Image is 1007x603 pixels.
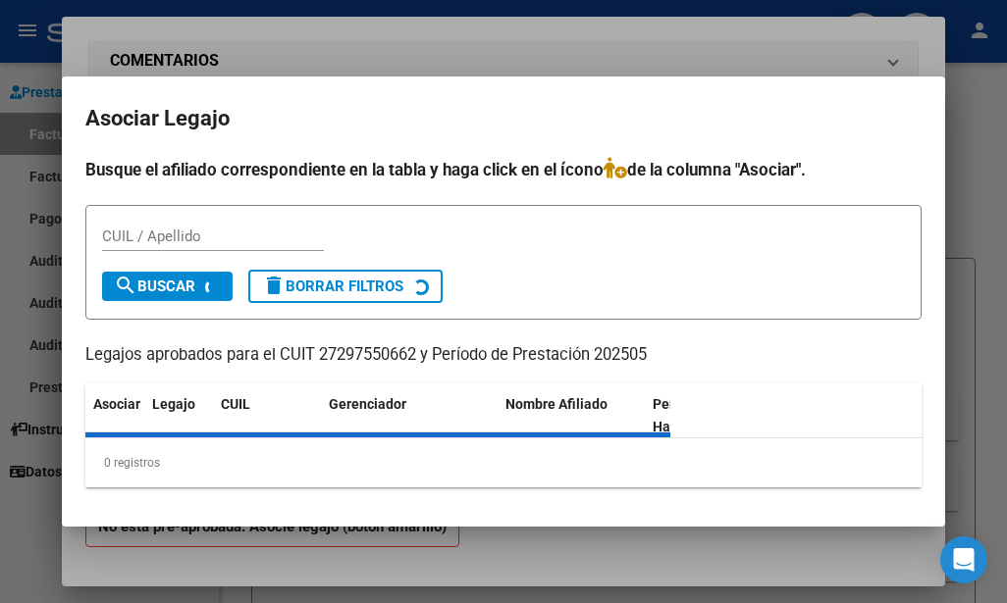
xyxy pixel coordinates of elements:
div: 0 registros [85,438,922,487]
span: Asociar [93,396,140,412]
span: Gerenciador [329,396,406,412]
span: Legajo [152,396,195,412]
span: Buscar [114,277,195,295]
datatable-header-cell: Legajo [144,383,213,448]
span: Borrar Filtros [262,277,403,295]
datatable-header-cell: CUIL [213,383,321,448]
datatable-header-cell: Periodo Habilitado [645,383,777,448]
button: Borrar Filtros [248,270,443,303]
button: Buscar [102,272,233,301]
datatable-header-cell: Nombre Afiliado [498,383,645,448]
span: Periodo Habilitado [653,396,718,434]
p: Legajos aprobados para el CUIT 27297550662 y Período de Prestación 202505 [85,343,922,368]
h4: Busque el afiliado correspondiente en la tabla y haga click en el ícono de la columna "Asociar". [85,157,922,182]
div: Open Intercom Messenger [940,536,987,583]
mat-icon: search [114,274,137,297]
datatable-header-cell: Gerenciador [321,383,498,448]
mat-icon: delete [262,274,286,297]
span: Nombre Afiliado [505,396,608,412]
h2: Asociar Legajo [85,100,922,137]
span: CUIL [221,396,250,412]
datatable-header-cell: Asociar [85,383,144,448]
